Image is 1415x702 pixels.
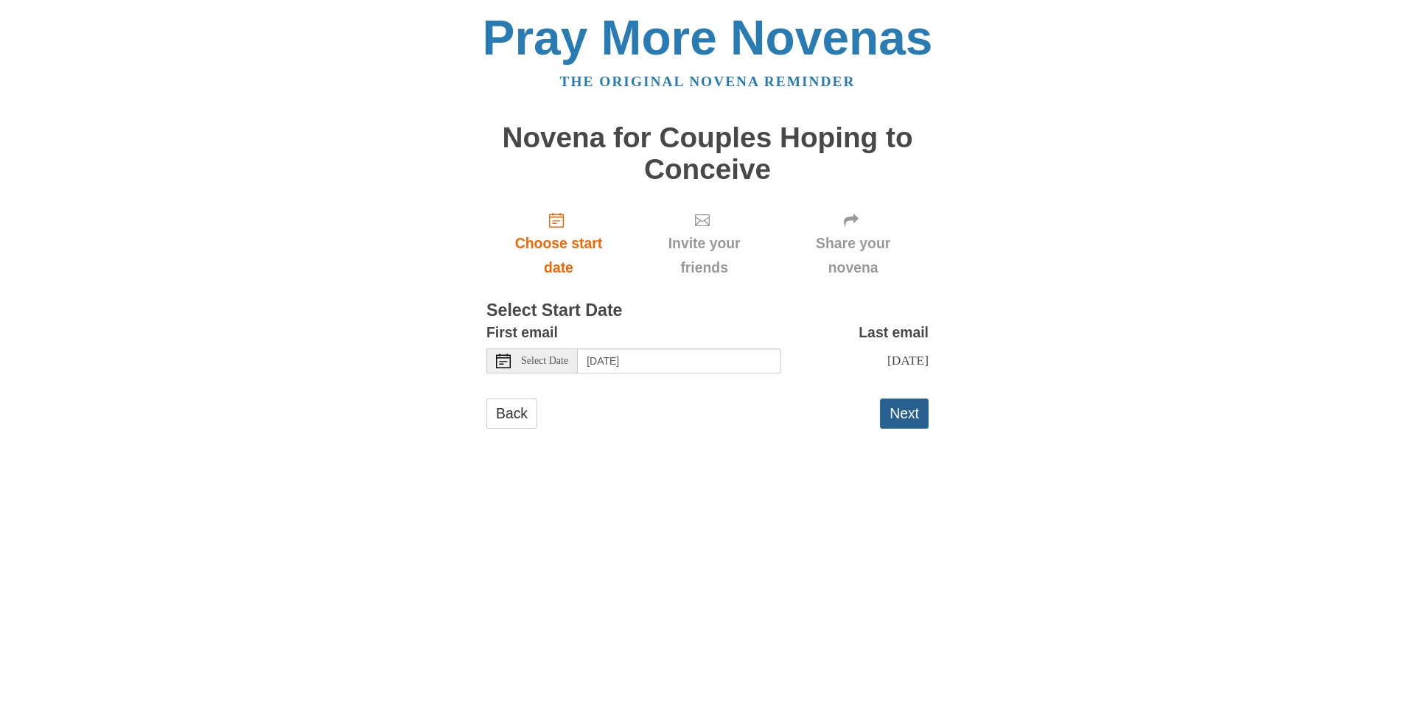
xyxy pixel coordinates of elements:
[486,200,631,287] a: Choose start date
[631,200,778,287] div: Click "Next" to confirm your start date first.
[778,200,929,287] div: Click "Next" to confirm your start date first.
[578,348,781,373] input: Use the arrow keys to pick a date
[859,320,929,345] label: Last email
[486,320,558,345] label: First email
[486,399,537,429] a: Back
[486,301,929,320] h3: Select Start Date
[880,399,929,429] button: Next
[483,10,933,65] a: Pray More Novenas
[792,231,914,280] span: Share your novena
[501,231,616,280] span: Choose start date
[560,74,856,89] a: The original novena reminder
[887,353,929,368] span: [DATE]
[646,231,763,280] span: Invite your friends
[486,122,929,185] h1: Novena for Couples Hoping to Conceive
[521,356,568,366] span: Select Date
